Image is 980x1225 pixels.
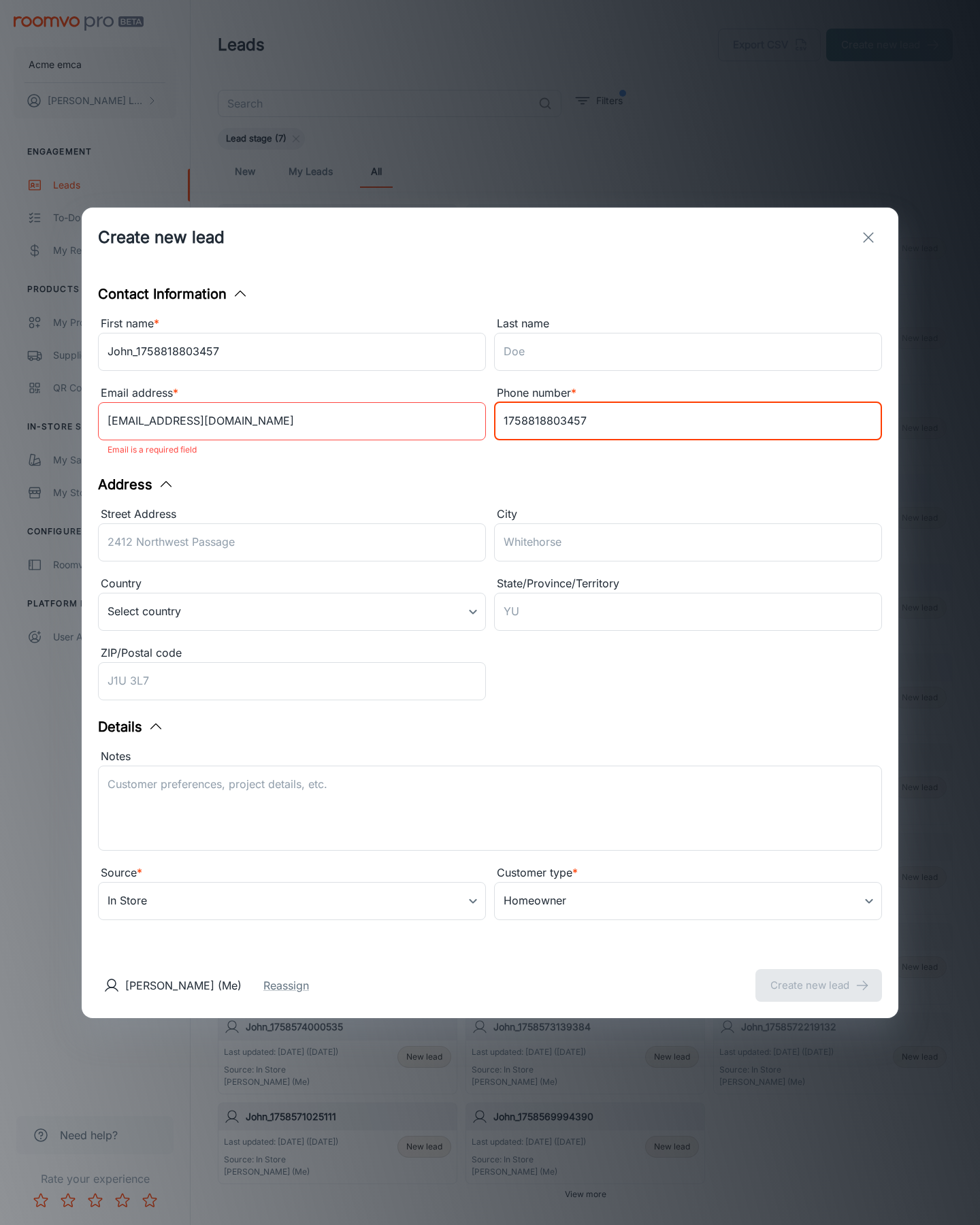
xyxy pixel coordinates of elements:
div: ZIP/Postal code [98,644,486,662]
h1: Create new lead [98,225,225,250]
div: Last name [494,315,882,333]
div: In Store [98,882,486,920]
div: City [494,506,882,523]
input: J1U 3L7 [98,662,486,700]
div: Street Address [98,506,486,523]
div: State/Province/Territory [494,575,882,593]
div: Customer type [494,864,882,882]
div: First name [98,315,486,333]
div: Phone number [494,385,882,402]
button: Details [98,717,164,737]
input: YU [494,593,882,631]
div: Country [98,575,486,593]
button: Address [98,474,174,495]
div: Homeowner [494,882,882,920]
button: exit [855,224,882,251]
div: Notes [98,748,882,766]
div: Email address [98,385,486,402]
input: Whitehorse [494,523,882,561]
p: [PERSON_NAME] (Me) [125,977,242,994]
button: Reassign [263,977,309,994]
div: Source [98,864,486,882]
input: myname@example.com [98,402,486,440]
div: Select country [98,593,486,631]
input: Doe [494,333,882,371]
input: 2412 Northwest Passage [98,523,486,561]
button: Contact Information [98,284,248,304]
input: +1 439-123-4567 [494,402,882,440]
p: Email is a required field [108,442,476,458]
input: John [98,333,486,371]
